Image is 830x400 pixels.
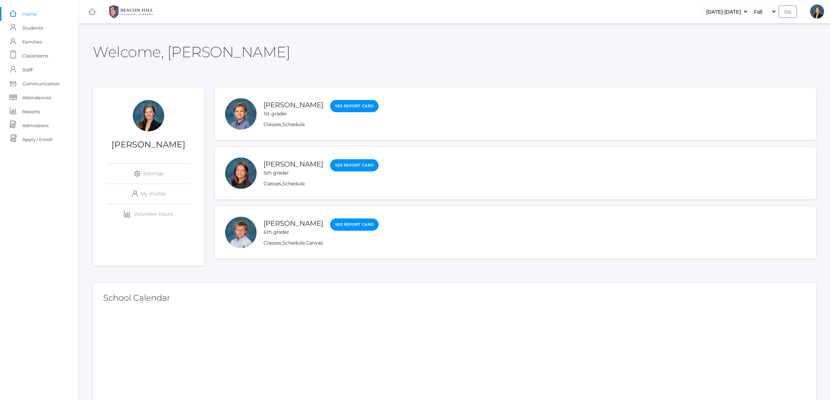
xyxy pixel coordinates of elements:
[264,180,281,187] a: Classes
[107,204,190,224] a: Volunteer Hours
[264,240,281,246] a: Classes
[264,239,379,247] div: , ,
[264,169,323,177] div: 5th grader
[133,100,164,131] div: Allison Smith
[306,240,323,246] a: Canvas
[810,5,824,18] div: Allison Smith
[22,77,60,91] span: Communication
[225,157,257,189] div: Ayla Smith
[22,7,37,21] span: Home
[264,160,323,168] a: [PERSON_NAME]
[264,180,379,187] div: ,
[22,105,40,118] span: Reports
[107,164,190,184] a: Settings
[779,6,797,18] input: Go
[225,217,257,248] div: Christian Smith
[22,63,32,77] span: Staff
[264,121,281,128] a: Classes
[330,218,379,231] a: See Report Card
[264,101,323,109] a: [PERSON_NAME]
[330,100,379,112] a: See Report Card
[22,49,48,63] span: Classrooms
[264,121,379,128] div: ,
[330,159,379,171] a: See Report Card
[264,219,323,228] a: [PERSON_NAME]
[22,35,42,49] span: Families
[264,110,323,117] div: 1st grader
[107,184,190,204] a: My Profile
[282,240,305,246] a: Schedule
[282,121,305,128] a: Schedule
[103,293,806,302] h2: School Calendar
[264,229,323,236] div: 6th grader
[22,21,43,35] span: Students
[22,91,51,105] span: Attendances
[22,118,48,132] span: Admissions
[282,180,305,187] a: Schedule
[93,44,290,60] h2: Welcome, [PERSON_NAME]
[93,140,204,149] h1: [PERSON_NAME]
[225,98,257,130] div: Noah Smith
[105,3,157,21] img: BHCALogos-05-308ed15e86a5a0abce9b8dd61676a3503ac9727e845dece92d48e8588c001991.png
[22,132,53,146] span: Apply / Enroll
